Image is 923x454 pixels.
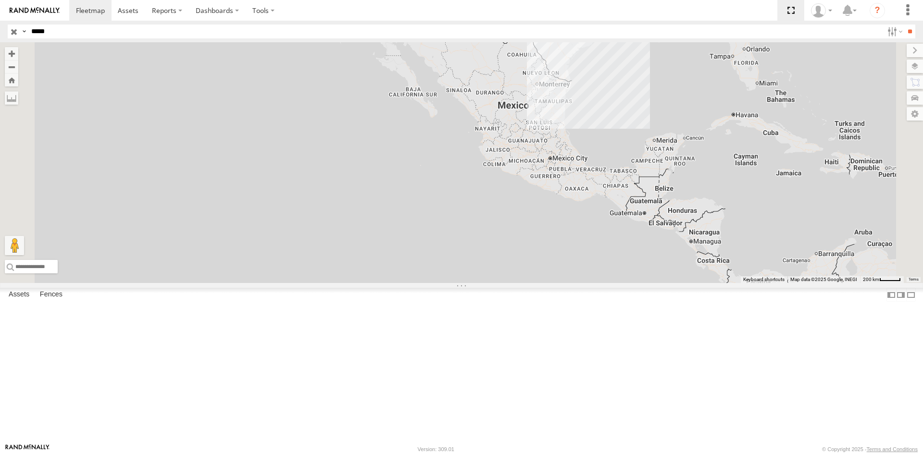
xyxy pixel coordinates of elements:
button: Map Scale: 200 km per 41 pixels [860,276,904,283]
div: Version: 309.01 [418,446,454,452]
label: Search Filter Options [884,25,904,38]
i: ? [870,3,885,18]
label: Dock Summary Table to the Left [886,288,896,302]
button: Zoom Home [5,74,18,86]
button: Keyboard shortcuts [743,276,785,283]
img: rand-logo.svg [10,7,60,14]
label: Search Query [20,25,28,38]
label: Hide Summary Table [906,288,916,302]
button: Zoom in [5,47,18,60]
label: Fences [35,288,67,302]
div: © Copyright 2025 - [822,446,918,452]
a: Terms (opens in new tab) [909,278,919,282]
a: Visit our Website [5,444,50,454]
label: Measure [5,91,18,105]
label: Assets [4,288,34,302]
a: Terms and Conditions [867,446,918,452]
label: Map Settings [907,107,923,121]
div: Ryan Roxas [808,3,836,18]
label: Dock Summary Table to the Right [896,288,906,302]
button: Zoom out [5,60,18,74]
span: 200 km [863,277,879,282]
button: Drag Pegman onto the map to open Street View [5,236,24,255]
span: Map data ©2025 Google, INEGI [790,277,857,282]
